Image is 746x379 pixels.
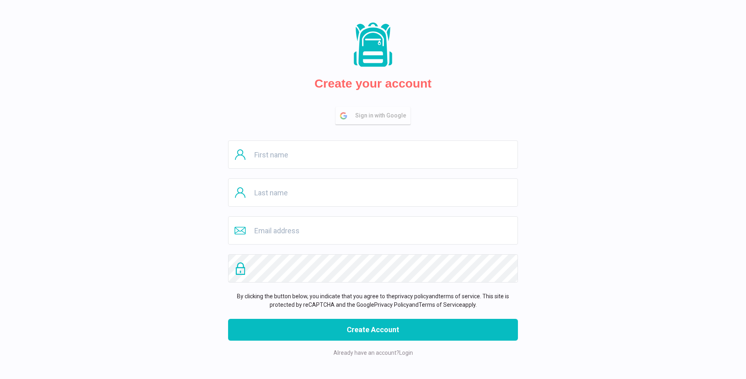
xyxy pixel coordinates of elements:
[228,319,518,341] button: Create Account
[395,293,429,299] a: privacy policy
[355,107,410,124] span: Sign in with Google
[228,349,518,357] p: Already have an account?
[351,22,395,68] img: Packs logo
[228,178,518,207] input: Last name
[438,293,480,299] a: terms of service
[228,216,518,245] input: Email address
[399,350,413,356] a: Login
[228,140,518,169] input: First name
[314,76,432,91] h2: Create your account
[335,107,411,124] button: Sign in with Google
[419,302,462,308] a: Terms of Service
[228,292,518,309] p: By clicking the button below, you indicate that you agree to the and . This site is protected by ...
[374,302,409,308] a: Privacy Policy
